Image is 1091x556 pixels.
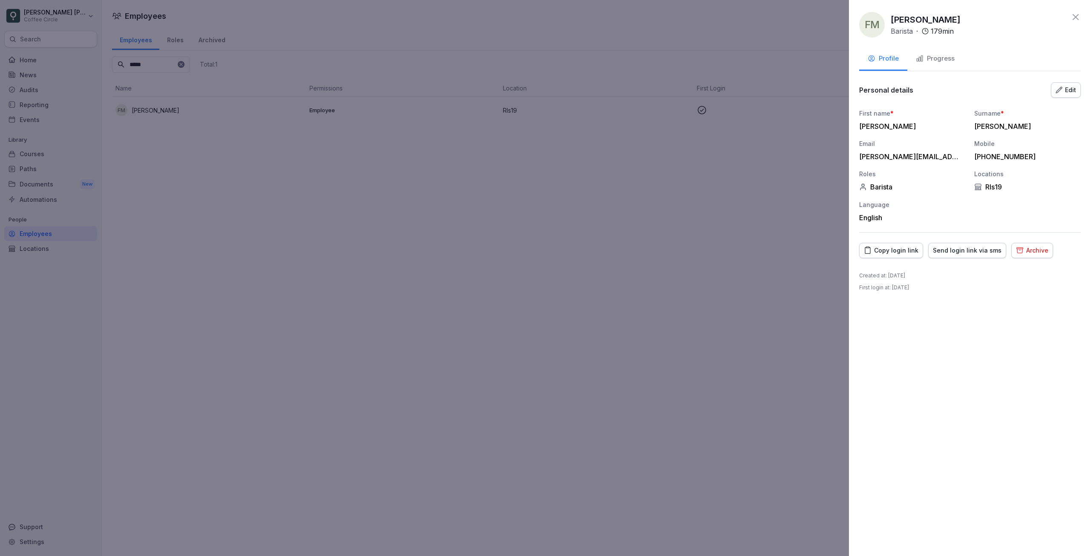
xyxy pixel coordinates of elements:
[891,26,913,36] p: Barista
[1051,82,1081,98] button: Edit
[1016,246,1048,255] div: Archive
[974,152,1077,161] div: [PHONE_NUMBER]
[859,139,966,148] div: Email
[933,246,1002,255] div: Send login link via sms
[974,139,1081,148] div: Mobile
[859,284,909,291] p: First login at : [DATE]
[1056,85,1076,95] div: Edit
[859,272,905,279] p: Created at : [DATE]
[931,26,954,36] p: 179 min
[928,243,1006,258] button: Send login link via sms
[974,183,1081,191] div: Rls19
[907,48,963,71] button: Progress
[1011,243,1053,258] button: Archive
[859,169,966,178] div: Roles
[916,54,955,64] div: Progress
[859,12,885,38] div: FM
[859,152,961,161] div: [PERSON_NAME][EMAIL_ADDRESS][DOMAIN_NAME]
[868,54,899,64] div: Profile
[974,109,1081,118] div: Surname
[891,13,961,26] p: [PERSON_NAME]
[974,122,1077,131] div: [PERSON_NAME]
[864,246,918,255] div: Copy login link
[859,243,923,258] button: Copy login link
[891,26,954,36] div: ·
[859,200,966,209] div: Language
[859,183,966,191] div: Barista
[859,122,961,131] div: [PERSON_NAME]
[859,86,913,94] p: Personal details
[859,109,966,118] div: First name
[974,169,1081,178] div: Locations
[859,213,966,222] div: English
[859,48,907,71] button: Profile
